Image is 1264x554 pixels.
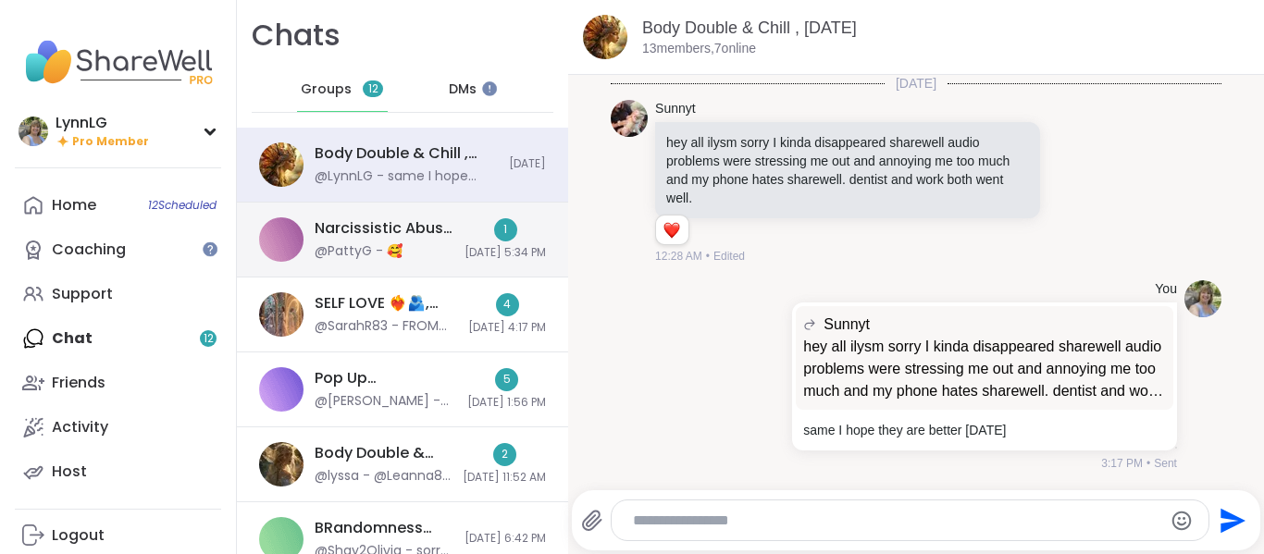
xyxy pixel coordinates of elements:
div: Activity [52,417,108,437]
div: 2 [493,443,516,466]
span: Edited [713,248,745,265]
span: 3:17 PM [1101,455,1143,472]
span: Sent [1154,455,1177,472]
div: 4 [496,293,519,316]
span: [DATE] [885,74,948,92]
div: @PattyG - 🥰 [315,242,403,261]
img: ShareWell Nav Logo [15,30,221,94]
img: https://sharewell-space-live.sfo3.digitaloceanspaces.com/user-generated/81ace702-265a-4776-a74a-6... [611,100,648,137]
a: Coaching [15,228,221,272]
button: Send [1209,499,1251,541]
div: Body Double & Chat, [DATE] [315,443,452,463]
div: Pop Up Brandomness Unstable Connection, [DATE] [315,368,456,388]
a: Sunnyt [655,100,696,118]
div: Host [52,462,87,482]
img: Pop Up Brandomness Unstable Connection, Sep 09 [259,367,304,412]
span: Pro Member [72,134,149,150]
div: @lyssa - @Leanna85 can you hear me? [315,467,452,486]
span: [DATE] 11:52 AM [463,470,546,486]
span: [DATE] 1:56 PM [467,395,546,411]
h4: You [1155,280,1177,299]
p: 13 members, 7 online [642,40,756,58]
span: [DATE] 5:34 PM [465,245,546,261]
button: Reactions: love [662,223,681,238]
span: [DATE] 6:42 PM [465,531,546,547]
div: 1 [494,218,517,241]
div: Reaction list [656,215,688,245]
a: Body Double & Chill , [DATE] [642,18,857,37]
a: Support [15,272,221,316]
a: Home12Scheduled [15,183,221,228]
div: @LynnLG - same I hope they are better [DATE] [315,167,498,186]
p: hey all ilysm sorry I kinda disappeared sharewell audio problems were stressing me out and annoyi... [803,336,1166,402]
span: • [706,248,710,265]
div: SELF LOVE ❤️‍🔥🫂, [DATE] [315,293,457,314]
textarea: Type your message [633,511,1156,530]
div: Support [52,284,113,304]
div: Friends [52,373,105,393]
span: DMs [449,80,477,99]
img: Body Double & Chill , Sep 09 [259,142,304,187]
span: 12 [368,81,378,97]
iframe: Spotlight [203,241,217,256]
span: Groups [301,80,352,99]
span: Sunnyt [824,314,870,336]
a: Friends [15,361,221,405]
div: BRandomness Ohana Check-in & Open Forum, [DATE] [315,518,453,538]
img: Narcissistic Abuse Recovery Circle (90min), Sep 07 [259,217,304,262]
span: [DATE] 4:17 PM [468,320,546,336]
a: Activity [15,405,221,449]
img: LynnLG [19,117,48,146]
a: Host [15,449,221,494]
div: LynnLG [56,113,149,133]
div: Coaching [52,240,126,260]
img: Body Double & Chat, Sep 09 [259,442,304,486]
div: Narcissistic Abuse Recovery Circle (90min), [DATE] [315,218,453,239]
div: @SarahR83 - FROM SHAREWELL: Hi all - we’re aware of the tech issues happening right now. The prob... [315,317,457,336]
img: https://sharewell-space-live.sfo3.digitaloceanspaces.com/user-generated/cd0780da-9294-4886-a675-3... [1184,280,1221,317]
img: Body Double & Chill , Sep 09 [583,15,627,59]
span: [DATE] [509,156,546,172]
img: SELF LOVE ❤️‍🔥🫂, Sep 09 [259,292,304,337]
p: hey all ilysm sorry I kinda disappeared sharewell audio problems were stressing me out and annoyi... [666,133,1029,207]
div: @[PERSON_NAME] - thanks! [315,392,456,411]
span: 12:28 AM [655,248,702,265]
div: Home [52,195,96,215]
div: Logout [52,525,105,546]
h1: Chats [252,15,341,56]
p: same I hope they are better [DATE] [803,421,1166,439]
span: 12 Scheduled [148,198,217,213]
div: 5 [495,368,518,391]
iframe: Spotlight [482,81,497,96]
button: Emoji picker [1171,510,1193,532]
span: • [1146,455,1150,472]
div: Body Double & Chill , [DATE] [315,143,498,164]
